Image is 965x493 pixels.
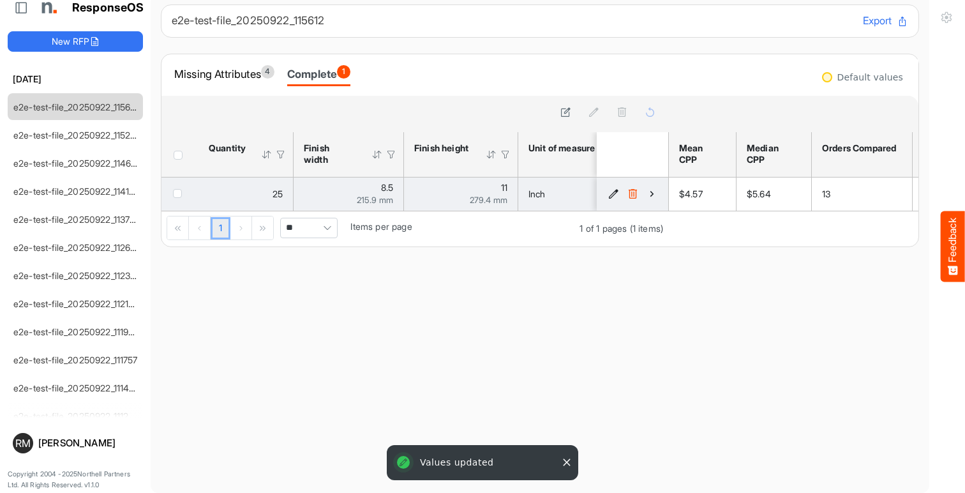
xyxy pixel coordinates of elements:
[13,158,142,169] a: e2e-test-file_20250922_114626
[13,186,140,197] a: e2e-test-file_20250922_114138
[747,142,797,165] div: Median CPP
[13,270,142,281] a: e2e-test-file_20250922_112320
[273,188,283,199] span: 25
[381,182,393,193] span: 8.5
[597,178,671,211] td: db9d97df-88c2-4bc9-b672-cc5cb45cdccd is template cell Column Header
[280,218,338,238] span: Pagerdropdown
[230,216,252,239] div: Go to next page
[209,142,244,154] div: Quantity
[669,178,737,211] td: $4.57 is template cell Column Header mean-cpp
[385,149,397,160] div: Filter Icon
[189,216,211,239] div: Go to previous page
[72,1,144,15] h1: ResponseOS
[645,188,658,201] button: View
[737,178,812,211] td: $5.64 is template cell Column Header median-cpp
[941,211,965,282] button: Feedback
[518,178,645,211] td: Inch is template cell Column Header httpsnorthellcomontologiesmapping-rulesmeasurementhasunitofme...
[13,383,140,393] a: e2e-test-file_20250922_111455
[389,448,576,478] div: Values updated
[261,65,274,79] span: 4
[357,195,393,205] span: 215.9 mm
[501,182,507,193] span: 11
[13,214,142,225] a: e2e-test-file_20250922_113700
[607,188,620,201] button: Edit
[8,31,143,52] button: New RFP
[580,223,627,234] span: 1 of 1 pages
[13,130,139,140] a: e2e-test-file_20250922_115221
[822,188,830,199] span: 13
[161,211,668,247] div: Pager Container
[167,216,189,239] div: Go to first page
[630,223,663,234] span: (1 items)
[560,456,573,469] button: Close
[679,188,703,199] span: $4.57
[679,142,722,165] div: Mean CPP
[626,188,639,201] button: Delete
[414,142,469,154] div: Finish height
[470,195,507,205] span: 279.4 mm
[252,216,273,239] div: Go to last page
[174,65,274,83] div: Missing Attributes
[404,178,518,211] td: 11 is template cell Column Header httpsnorthellcomontologiesmapping-rulesmeasurementhasfinishsize...
[13,102,139,112] a: e2e-test-file_20250922_115612
[528,188,546,199] span: Inch
[294,178,404,211] td: 8.5 is template cell Column Header httpsnorthellcomontologiesmapping-rulesmeasurementhasfinishsiz...
[287,65,350,83] div: Complete
[211,217,230,240] a: Page 1 of 1 Pages
[812,178,913,211] td: 13 is template cell Column Header orders-compared
[13,242,142,253] a: e2e-test-file_20250922_112643
[161,178,198,211] td: checkbox
[13,298,139,309] a: e2e-test-file_20250922_112147
[15,438,31,448] span: RM
[837,73,903,82] div: Default values
[747,188,771,199] span: $5.64
[528,142,596,154] div: Unit of measure
[337,65,350,79] span: 1
[863,13,908,29] button: Export
[13,354,138,365] a: e2e-test-file_20250922_111757
[304,142,355,165] div: Finish width
[8,469,143,491] p: Copyright 2004 - 2025 Northell Partners Ltd. All Rights Reserved. v 1.1.0
[500,149,511,160] div: Filter Icon
[822,142,898,154] div: Orders Compared
[161,132,198,177] th: Header checkbox
[13,326,140,337] a: e2e-test-file_20250922_111950
[8,72,143,86] h6: [DATE]
[350,221,412,232] span: Items per page
[38,438,138,448] div: [PERSON_NAME]
[172,15,853,26] h6: e2e-test-file_20250922_115612
[198,178,294,211] td: 25 is template cell Column Header httpsnorthellcomontologiesmapping-rulesorderhasquantity
[275,149,287,160] div: Filter Icon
